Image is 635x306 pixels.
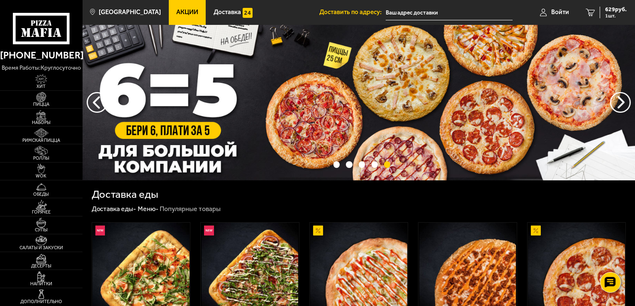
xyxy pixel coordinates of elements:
[346,161,352,168] button: точки переключения
[551,9,569,15] span: Войти
[605,7,627,12] span: 629 руб.
[386,5,513,20] input: Ваш адрес доставки
[176,9,198,15] span: Акции
[610,92,631,113] button: предыдущий
[605,13,627,18] span: 1 шт.
[313,226,323,236] img: Акционный
[214,9,241,15] span: Доставка
[243,8,253,18] img: 15daf4d41897b9f0e9f617042186c801.svg
[160,205,221,214] div: Популярные товары
[372,161,378,168] button: точки переключения
[531,226,541,236] img: Акционный
[333,161,340,168] button: точки переключения
[99,9,161,15] span: [GEOGRAPHIC_DATA]
[92,189,158,200] h1: Доставка еды
[204,226,214,236] img: Новинка
[138,205,158,213] a: Меню-
[319,9,386,15] span: Доставить по адресу:
[359,161,365,168] button: точки переключения
[87,92,107,113] button: следующий
[92,205,136,213] a: Доставка еды-
[384,161,390,168] button: точки переключения
[95,226,105,236] img: Новинка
